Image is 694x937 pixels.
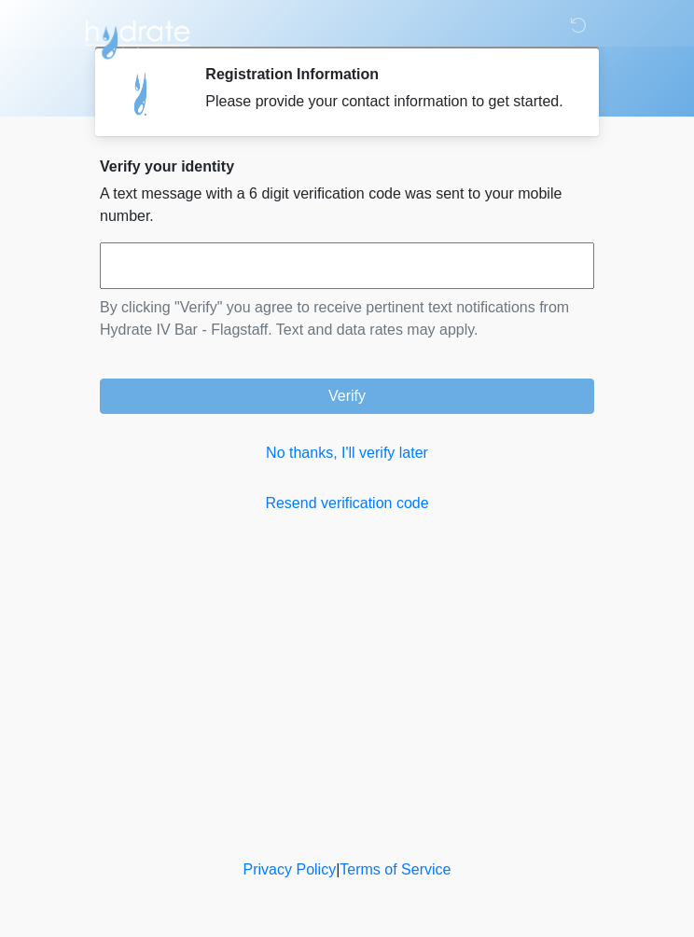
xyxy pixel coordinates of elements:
p: By clicking "Verify" you agree to receive pertinent text notifications from Hydrate IV Bar - Flag... [100,296,594,341]
a: Privacy Policy [243,861,337,877]
a: Resend verification code [100,492,594,515]
a: Terms of Service [340,861,451,877]
img: Agent Avatar [114,65,170,121]
a: No thanks, I'll verify later [100,442,594,464]
h2: Verify your identity [100,158,594,175]
a: | [336,861,340,877]
button: Verify [100,379,594,414]
div: Please provide your contact information to get started. [205,90,566,113]
img: Hydrate IV Bar - Flagstaff Logo [81,14,193,61]
p: A text message with a 6 digit verification code was sent to your mobile number. [100,183,594,227]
